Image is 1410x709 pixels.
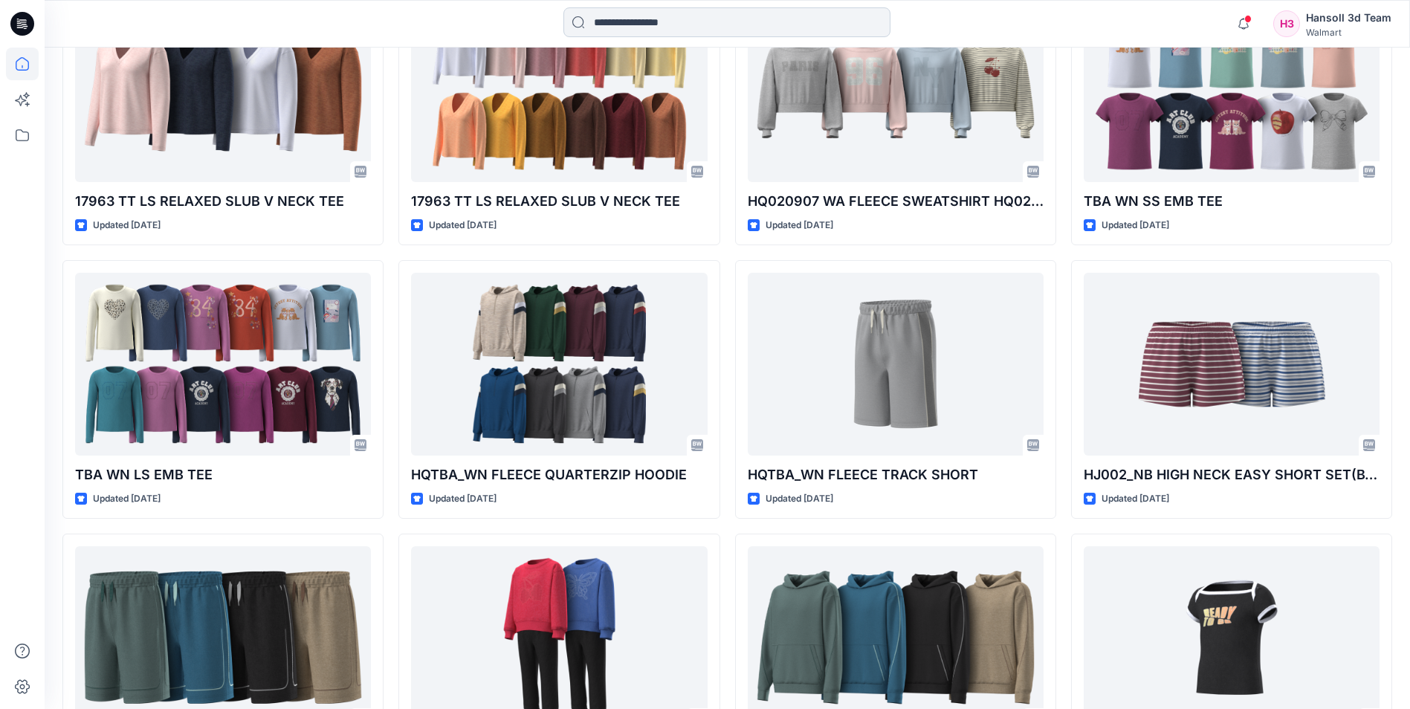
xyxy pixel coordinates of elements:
[1102,218,1169,233] p: Updated [DATE]
[1084,273,1380,455] a: HJ002_NB HIGH NECK EASY SHORT SET(BTTM)
[748,464,1044,485] p: HQTBA_WN FLEECE TRACK SHORT
[1306,27,1391,38] div: Walmart
[75,273,371,455] a: TBA WN LS EMB TEE
[93,491,161,507] p: Updated [DATE]
[75,191,371,212] p: 17963 TT LS RELAXED SLUB V NECK TEE
[748,273,1044,455] a: HQTBA_WN FLEECE TRACK SHORT
[411,273,707,455] a: HQTBA_WN FLEECE QUARTERZIP HOODIE
[411,191,707,212] p: 17963 TT LS RELAXED SLUB V NECK TEE
[1102,491,1169,507] p: Updated [DATE]
[748,191,1044,212] p: HQ020907 WA FLEECE SWEATSHIRT HQ020907 ASTM FIT L(10/12)
[429,218,497,233] p: Updated [DATE]
[411,464,707,485] p: HQTBA_WN FLEECE QUARTERZIP HOODIE
[93,218,161,233] p: Updated [DATE]
[1273,10,1300,37] div: H3
[75,464,371,485] p: TBA WN LS EMB TEE
[1306,9,1391,27] div: Hansoll 3d Team
[1084,464,1380,485] p: HJ002_NB HIGH NECK EASY SHORT SET(BTTM)
[1084,191,1380,212] p: TBA WN SS EMB TEE
[429,491,497,507] p: Updated [DATE]
[766,491,833,507] p: Updated [DATE]
[766,218,833,233] p: Updated [DATE]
